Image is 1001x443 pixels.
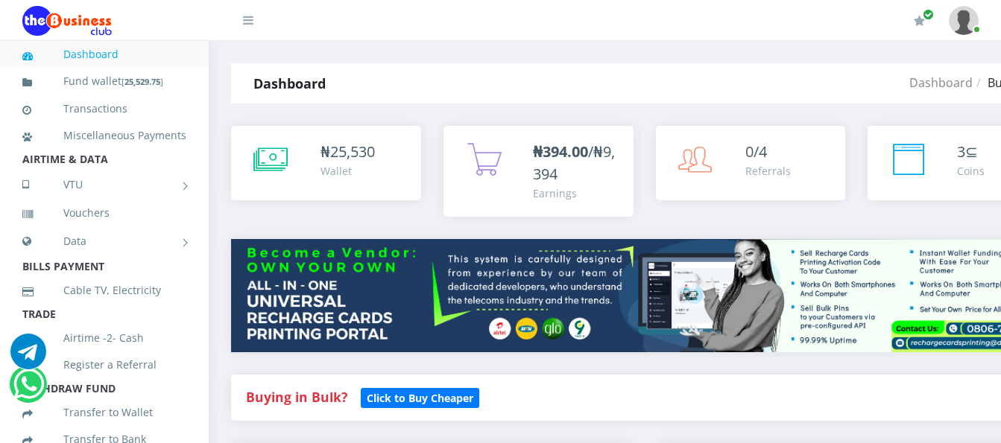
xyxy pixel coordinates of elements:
[361,388,479,406] a: Click to Buy Cheaper
[443,126,634,217] a: ₦394.00/₦9,394 Earnings
[231,126,421,200] a: ₦25,530 Wallet
[13,377,44,402] a: Chat for support
[22,348,186,382] a: Register a Referral
[22,321,186,355] a: Airtime -2- Cash
[923,9,934,20] span: Renew/Upgrade Subscription
[320,141,375,163] div: ₦
[949,6,979,35] img: User
[533,185,619,201] div: Earnings
[246,388,347,406] strong: Buying in Bulk?
[22,64,186,99] a: Fund wallet[25,529.75]
[909,74,973,91] a: Dashboard
[22,166,186,203] a: VTU
[124,76,160,87] b: 25,529.75
[957,141,965,162] span: 3
[330,141,375,162] span: 25,530
[745,141,767,162] span: 0/4
[22,196,186,230] a: Vouchers
[22,118,186,153] a: Miscellaneous Payments
[22,273,186,307] a: Cable TV, Electricity
[22,6,112,36] img: Logo
[320,163,375,179] div: Wallet
[533,141,588,162] b: ₦394.00
[745,163,791,179] div: Referrals
[253,74,326,92] strong: Dashboard
[533,141,615,184] span: /₦9,394
[10,345,46,369] a: Chat for support
[914,15,925,27] i: Renew/Upgrade Subscription
[957,163,985,179] div: Coins
[22,395,186,430] a: Transfer to Wallet
[367,391,473,405] b: Click to Buy Cheaper
[121,76,163,87] small: [ ]
[22,92,186,126] a: Transactions
[22,223,186,260] a: Data
[22,37,186,71] a: Dashboard
[957,141,985,163] div: ⊆
[656,126,846,200] a: 0/4 Referrals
